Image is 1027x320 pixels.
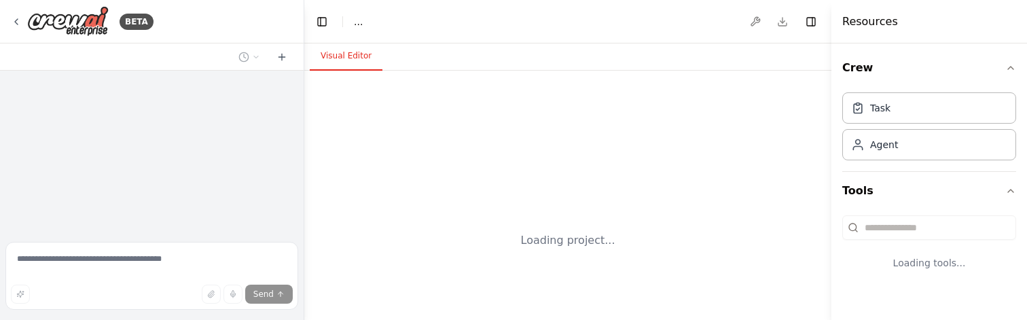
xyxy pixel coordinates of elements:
div: Agent [870,138,898,152]
button: Switch to previous chat [233,49,266,65]
button: Click to speak your automation idea [223,285,242,304]
div: BETA [120,14,154,30]
div: Task [870,101,890,115]
button: Visual Editor [310,42,382,71]
div: Loading tools... [842,245,1016,281]
div: Crew [842,87,1016,171]
button: Hide right sidebar [801,12,821,31]
span: Send [253,289,274,300]
button: Start a new chat [271,49,293,65]
button: Upload files [202,285,221,304]
div: Tools [842,210,1016,291]
button: Crew [842,49,1016,87]
button: Hide left sidebar [312,12,331,31]
span: ... [354,15,363,29]
h4: Resources [842,14,898,30]
button: Tools [842,172,1016,210]
img: Logo [27,6,109,37]
div: Loading project... [521,232,615,249]
button: Improve this prompt [11,285,30,304]
button: Send [245,285,293,304]
nav: breadcrumb [354,15,363,29]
